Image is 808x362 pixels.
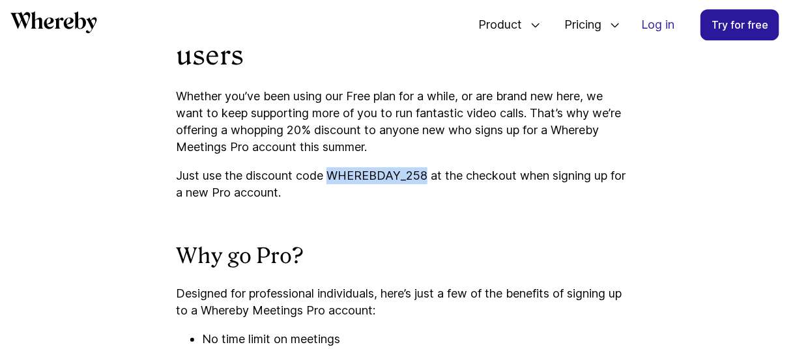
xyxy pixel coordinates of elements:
[202,331,632,348] p: No time limit on meetings
[631,10,685,40] a: Log in
[10,11,97,33] svg: Whereby
[176,243,632,270] h3: Why go Pro?
[700,9,779,40] a: Try for free
[176,167,632,201] p: Just use the discount code WHEREBDAY_258 at the checkout when signing up for a new Pro account.
[551,3,605,46] span: Pricing
[465,3,525,46] span: Product
[10,11,97,38] a: Whereby
[176,88,632,156] p: Whether you’ve been using our Free plan for a while, or are brand new here, we want to keep suppo...
[176,285,632,319] p: Designed for professional individuals, here’s just a few of the benefits of signing up to a Where...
